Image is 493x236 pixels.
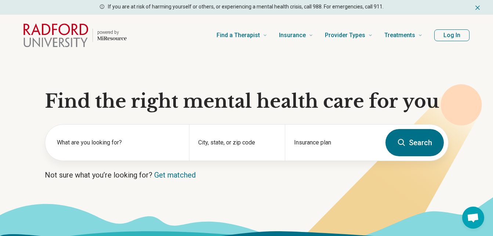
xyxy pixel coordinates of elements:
button: Dismiss [474,3,481,12]
p: Not sure what you’re looking for? [45,170,449,180]
p: powered by [97,29,127,35]
a: Get matched [154,171,196,179]
span: Provider Types [325,30,365,40]
a: Home page [23,24,127,47]
button: Search [385,129,444,156]
span: Treatments [384,30,415,40]
a: Treatments [384,21,423,50]
a: Provider Types [325,21,373,50]
h1: Find the right mental health care for you [45,90,449,112]
p: If you are at risk of harming yourself or others, or experiencing a mental health crisis, call 98... [108,3,384,11]
span: Find a Therapist [217,30,260,40]
div: Open chat [462,207,484,229]
a: Insurance [279,21,313,50]
a: Find a Therapist [217,21,267,50]
span: Insurance [279,30,306,40]
button: Log In [434,29,470,41]
label: What are you looking for? [57,138,180,147]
